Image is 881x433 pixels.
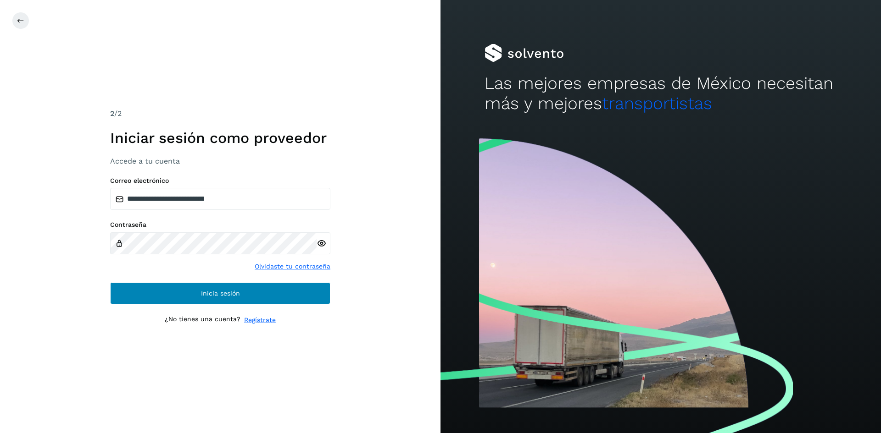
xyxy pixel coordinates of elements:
h1: Iniciar sesión como proveedor [110,129,330,147]
h3: Accede a tu cuenta [110,157,330,165]
a: Olvidaste tu contraseña [255,262,330,271]
a: Regístrate [244,315,276,325]
span: 2 [110,109,114,118]
p: ¿No tienes una cuenta? [165,315,240,325]
button: Inicia sesión [110,282,330,304]
div: /2 [110,108,330,119]
label: Correo electrónico [110,177,330,185]
label: Contraseña [110,221,330,229]
span: transportistas [602,93,712,113]
h2: Las mejores empresas de México necesitan más y mejores [485,73,837,114]
span: Inicia sesión [201,290,240,296]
